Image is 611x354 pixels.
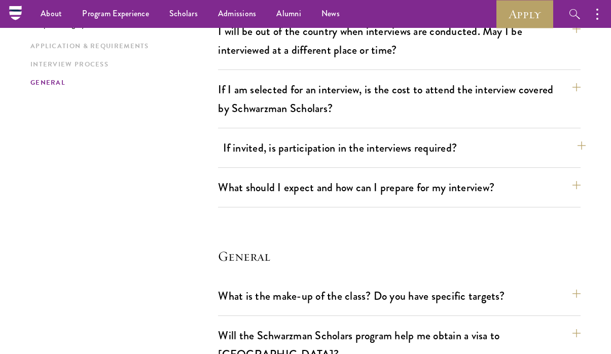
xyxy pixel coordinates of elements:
[218,78,581,120] button: If I am selected for an interview, is the cost to attend the interview covered by Schwarzman Scho...
[30,78,212,88] a: General
[30,59,212,70] a: Interview Process
[218,285,581,307] button: What is the make-up of the class? Do you have specific targets?
[30,19,218,28] p: Jump to category:
[218,248,581,264] h4: General
[218,176,581,199] button: What should I expect and how can I prepare for my interview?
[30,41,212,52] a: Application & Requirements
[223,136,586,159] button: If invited, is participation in the interviews required?
[218,20,581,61] button: I will be out of the country when interviews are conducted. May I be interviewed at a different p...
